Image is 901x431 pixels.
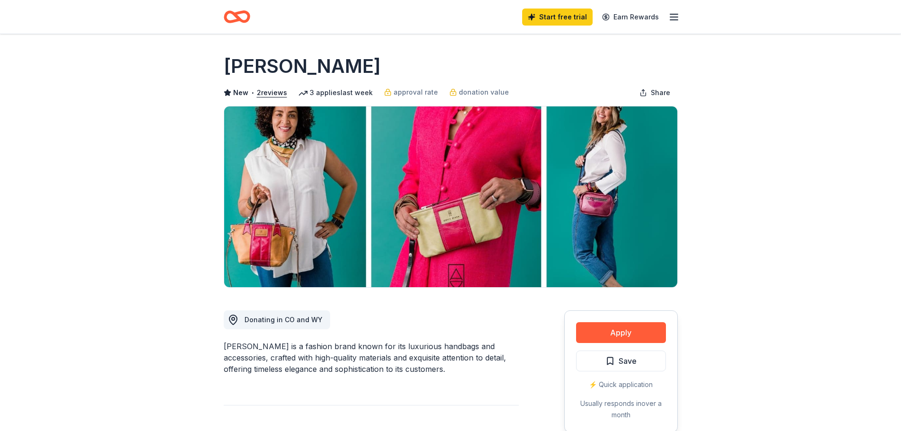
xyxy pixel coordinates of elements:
[257,87,287,98] button: 2reviews
[298,87,373,98] div: 3 applies last week
[224,6,250,28] a: Home
[384,87,438,98] a: approval rate
[224,53,381,79] h1: [PERSON_NAME]
[619,355,637,367] span: Save
[522,9,593,26] a: Start free trial
[224,106,677,287] img: Image for Alexis Drake
[449,87,509,98] a: donation value
[576,398,666,421] div: Usually responds in over a month
[394,87,438,98] span: approval rate
[245,316,323,324] span: Donating in CO and WY
[459,87,509,98] span: donation value
[576,351,666,371] button: Save
[233,87,248,98] span: New
[251,89,254,97] span: •
[576,322,666,343] button: Apply
[224,341,519,375] div: [PERSON_NAME] is a fashion brand known for its luxurious handbags and accessories, crafted with h...
[632,83,678,102] button: Share
[651,87,670,98] span: Share
[596,9,665,26] a: Earn Rewards
[576,379,666,390] div: ⚡️ Quick application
